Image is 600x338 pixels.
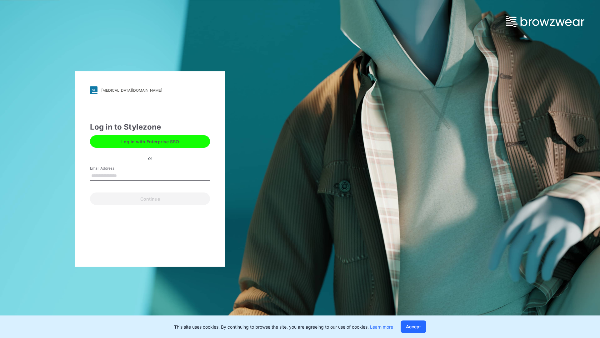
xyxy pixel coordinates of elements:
[90,86,210,94] a: [MEDICAL_DATA][DOMAIN_NAME]
[143,155,157,161] div: or
[401,320,426,333] button: Accept
[90,166,134,171] label: Email Address
[90,121,210,133] div: Log in to Stylezone
[101,88,162,93] div: [MEDICAL_DATA][DOMAIN_NAME]
[506,16,584,27] img: browzwear-logo.e42bd6dac1945053ebaf764b6aa21510.svg
[174,324,393,330] p: This site uses cookies. By continuing to browse the site, you are agreeing to our use of cookies.
[370,324,393,330] a: Learn more
[90,86,97,94] img: stylezone-logo.562084cfcfab977791bfbf7441f1a819.svg
[90,135,210,148] button: Log in with Enterprise SSO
